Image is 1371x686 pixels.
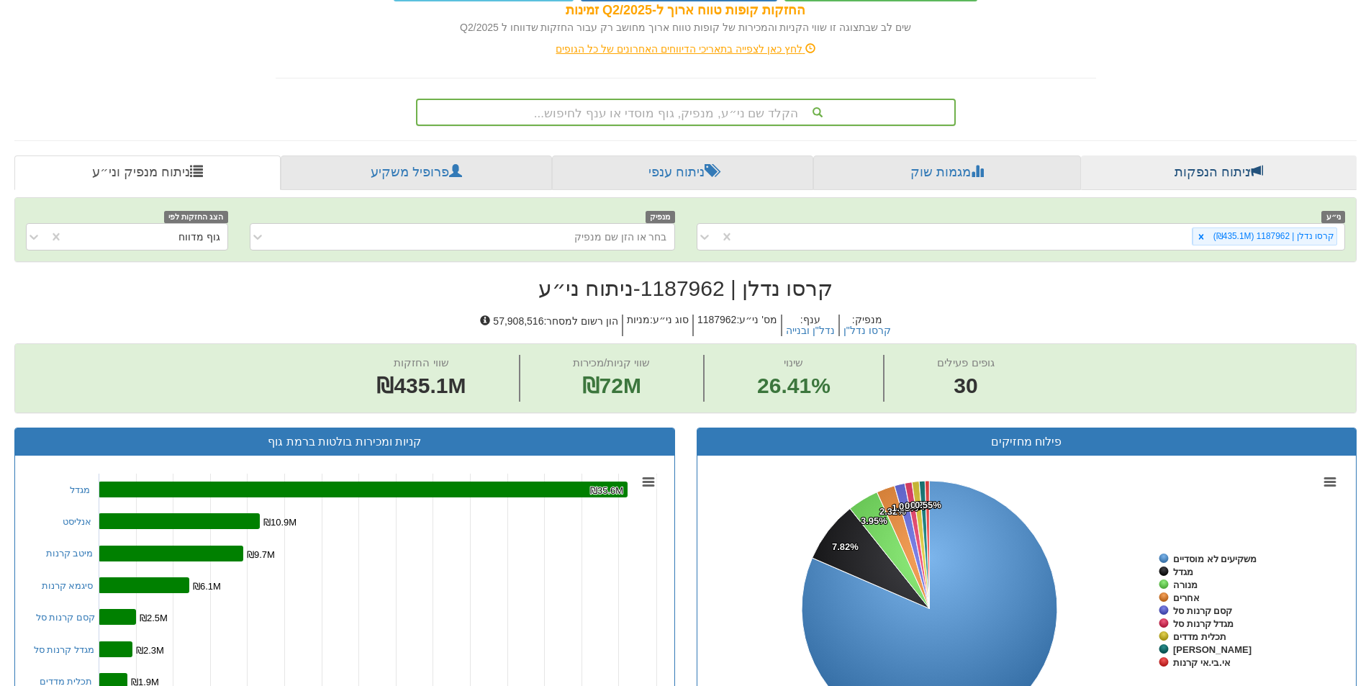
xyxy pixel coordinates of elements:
[376,374,466,397] span: ₪435.1M
[178,230,220,244] div: גוף מדווח
[63,516,91,527] a: אנליסט
[910,500,937,510] tspan: 0.73%
[781,315,838,337] h5: ענף :
[552,155,813,190] a: ניתוח ענפי
[265,42,1107,56] div: לחץ כאן לצפייה בתאריכי הדיווחים האחרונים של כל הגופים
[46,548,94,559] a: מיטב קרנות
[573,356,650,369] span: שווי קניות/מכירות
[394,356,448,369] span: שווי החזקות
[1173,644,1252,655] tspan: [PERSON_NAME]
[757,371,831,402] span: 26.41%
[905,500,931,511] tspan: 0.90%
[42,580,94,591] a: סיגמא קרנות
[276,20,1096,35] div: שים לב שבתצוגה זו שווי הקניות והמכירות של קופות טווח ארוך מחושב רק עבור החזקות שדווחו ל Q2/2025
[1173,631,1226,642] tspan: תכלית מדדים
[26,435,664,448] h3: קניות ומכירות בולטות ברמת גוף
[843,325,891,336] button: קרסו נדל"ן
[915,500,941,510] tspan: 0.55%
[590,485,623,496] tspan: ₪35.6M
[937,356,994,369] span: גופים פעילים
[1173,567,1193,577] tspan: מגדל
[1173,579,1198,590] tspan: מנורה
[417,100,954,125] div: הקלד שם ני״ע, מנפיק, גוף מוסדי או ענף לחיפוש...
[1081,155,1357,190] a: ניתוח הנפקות
[14,276,1357,300] h2: קרסו נדלן | 1187962 - ניתוח ני״ע
[34,644,94,655] a: מגדל קרנות סל
[861,515,887,526] tspan: 3.95%
[136,645,164,656] tspan: ₪2.3M
[140,613,168,623] tspan: ₪2.5M
[574,230,667,244] div: בחר או הזן שם מנפיק
[784,356,803,369] span: שינוי
[36,612,95,623] a: קסם קרנות סל
[838,315,895,337] h5: מנפיק :
[247,549,275,560] tspan: ₪9.7M
[899,501,926,512] tspan: 0.90%
[476,315,622,337] h5: הון רשום למסחר : 57,908,516
[1173,618,1234,629] tspan: מגדל קרנות סל
[1321,211,1345,223] span: ני״ע
[879,506,906,517] tspan: 2.32%
[582,374,641,397] span: ₪72M
[70,484,90,495] a: מגדל
[1173,554,1257,564] tspan: משקיעים לא מוסדיים
[813,155,1080,190] a: מגמות שוק
[786,325,835,336] button: נדל"ן ובנייה
[1173,605,1232,616] tspan: קסם קרנות סל
[646,211,675,223] span: מנפיק
[1173,657,1231,668] tspan: אי.בי.אי קרנות
[281,155,551,190] a: פרופיל משקיע
[193,581,221,592] tspan: ₪6.1M
[14,155,281,190] a: ניתוח מנפיק וני״ע
[276,1,1096,20] div: החזקות קופות טווח ארוך ל-Q2/2025 זמינות
[832,541,859,552] tspan: 7.82%
[708,435,1346,448] h3: פילוח מחזיקים
[1173,592,1200,603] tspan: אחרים
[622,315,692,337] h5: סוג ני״ע : מניות
[692,315,781,337] h5: מס' ני״ע : 1187962
[1209,228,1336,245] div: קרסו נדלן | 1187962 (₪435.1M)
[892,502,918,513] tspan: 1.32%
[937,371,994,402] span: 30
[263,517,297,528] tspan: ₪10.9M
[164,211,227,223] span: הצג החזקות לפי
